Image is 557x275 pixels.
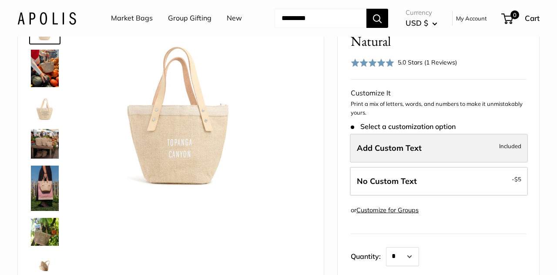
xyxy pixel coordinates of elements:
[275,9,366,28] input: Search...
[111,12,153,25] a: Market Bags
[351,87,526,100] div: Customize It
[350,134,528,163] label: Add Custom Text
[366,9,388,28] button: Search
[351,100,526,117] p: Print a mix of letters, words, and numbers to make it unmistakably yours.
[29,92,60,124] a: Petite Bucket Bag in Natural
[514,176,521,183] span: $5
[406,18,428,27] span: USD $
[351,56,457,69] div: 5.0 Stars (1 Reviews)
[512,174,521,184] span: -
[525,14,540,23] span: Cart
[406,7,437,19] span: Currency
[356,206,419,214] a: Customize for Groups
[351,204,419,216] div: or
[31,218,59,246] img: Petite Bucket Bag in Natural
[350,167,528,196] label: Leave Blank
[510,10,519,19] span: 0
[351,122,456,131] span: Select a customization option
[398,58,457,68] div: 5.0 Stars (1 Reviews)
[502,11,540,25] a: 0 Cart
[29,164,60,212] a: Petite Bucket Bag in Natural
[357,176,417,186] span: No Custom Text
[499,141,521,151] span: Included
[87,15,275,203] img: Petite Bucket Bag in Natural
[168,12,211,25] a: Group Gifting
[31,94,59,122] img: Petite Bucket Bag in Natural
[227,12,242,25] a: New
[29,216,60,248] a: Petite Bucket Bag in Natural
[406,16,437,30] button: USD $
[357,143,422,153] span: Add Custom Text
[351,244,386,266] label: Quantity:
[31,129,59,159] img: Petite Bucket Bag in Natural
[29,127,60,160] a: Petite Bucket Bag in Natural
[31,166,59,210] img: Petite Bucket Bag in Natural
[31,50,59,87] img: Petite Bucket Bag in Natural
[29,48,60,89] a: Petite Bucket Bag in Natural
[17,12,76,24] img: Apolis
[351,17,495,49] span: Petite Bucket Bag in Natural
[456,13,487,24] a: My Account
